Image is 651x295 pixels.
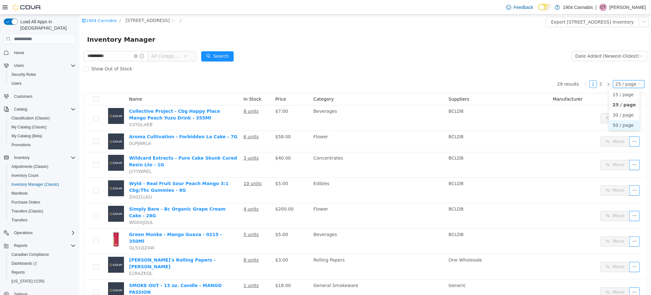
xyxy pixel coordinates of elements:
[11,142,31,147] span: Promotions
[11,92,76,100] span: Customers
[521,222,550,232] button: icon: swapMove
[527,68,531,72] i: icon: right
[11,154,76,162] span: Inventory
[559,2,569,12] button: icon: ellipsis
[6,123,78,132] button: My Catalog (Classic)
[9,216,76,224] span: Transfers
[196,119,211,125] span: $58.00
[11,279,45,284] span: [US_STATE] CCRS
[60,39,65,44] i: icon: info-circle
[164,82,182,87] span: In Stock
[6,162,78,171] button: Adjustments (Classic)
[14,63,24,68] span: Users
[369,119,384,125] span: BCLDB
[2,4,6,8] i: icon: shop
[6,259,78,268] a: Dashboards
[13,4,41,11] img: Cova
[50,94,141,106] a: Collective Project - Cbg Happy Place Mango Peach Yuzu Drink - 355Ml
[50,256,73,261] span: E2RAZKQL
[9,269,76,276] span: Reports
[9,123,76,131] span: My Catalog (Classic)
[29,217,45,233] img: Green Monke - Mango Guava - 0215 - 350Ml hero shot
[9,207,76,215] span: Transfers (Classic)
[9,114,52,122] a: Classification (Classic)
[11,242,30,249] button: Reports
[525,66,533,73] li: Next Page
[529,75,560,85] li: 15 / page
[9,181,62,188] a: Inventory Manager (Classic)
[231,91,367,116] td: Beverages
[29,191,45,207] img: Simply Bare - Bc Organic Grape Cream Cake - 28G placeholder
[11,48,76,56] span: Home
[521,171,550,181] button: icon: swapMove
[11,182,59,187] span: Inventory Manager (Classic)
[9,141,76,149] span: Promotions
[521,98,550,109] button: icon: swapMove
[369,243,402,248] span: One Wholesale
[9,251,51,258] a: Canadian Compliance
[9,132,76,140] span: My Catalog (Beta)
[9,198,76,206] span: Purchase Orders
[609,4,646,11] p: [PERSON_NAME]
[9,141,33,149] a: Promotions
[11,125,47,130] span: My Catalog (Classic)
[50,243,136,255] a: [PERSON_NAME]'s Rolling Papers - [PERSON_NAME]
[11,116,50,121] span: Classification (Classic)
[473,82,503,87] span: Manufacturer
[6,250,78,259] button: Canadian Compliance
[196,94,209,99] span: $7.00
[11,209,43,214] span: Transfers (Classic)
[1,228,78,237] button: Operations
[11,105,30,113] button: Catalog
[9,198,43,206] a: Purchase Orders
[9,71,38,78] a: Security Roles
[164,94,179,99] u: 8 units
[496,37,559,46] div: Date Added (Newest-Oldest)
[231,189,367,214] td: Flower
[560,40,564,44] i: icon: down
[477,66,499,73] li: 29 results
[29,119,45,135] img: Aroma Cultivation - Forbidden La Cake - 7G placeholder
[29,268,45,284] img: SMOKE OUT - 13 oz. Candle - MANGO PASSION placeholder
[50,82,63,87] span: Name
[196,243,209,248] span: $3.00
[29,93,45,109] img: Collective Project - Cbg Happy Place Mango Peach Yuzu Drink - 355Ml placeholder
[100,4,102,8] span: /
[164,243,179,248] u: 8 units
[11,229,35,237] button: Operations
[14,230,33,235] span: Operations
[550,247,560,257] button: icon: ellipsis
[40,4,41,8] span: /
[6,268,78,277] button: Reports
[521,273,550,283] button: icon: swapMove
[164,217,179,222] u: 5 units
[14,155,30,160] span: Inventory
[514,4,533,11] span: Feedback
[9,172,76,179] span: Inventory Count
[6,132,78,140] button: My Catalog (Beta)
[6,171,78,180] button: Inventory Count
[50,231,75,236] span: GL51QZ4W
[369,82,390,87] span: Suppliers
[558,68,562,72] i: icon: down
[502,66,510,73] li: Previous Page
[9,123,49,131] a: My Catalog (Classic)
[122,37,154,47] button: icon: searchSearch
[29,242,45,258] img: Juicy Jay's Rolling Papers - Mello Mango placeholder
[6,79,78,88] button: Users
[6,114,78,123] button: Classification (Classic)
[2,4,37,8] a: icon: shop1904 Cannabis
[563,4,593,11] p: 1904 Cannabis
[369,268,386,273] span: Generic
[1,153,78,162] button: Inventory
[50,180,72,185] span: ZA02LLKU
[231,138,367,163] td: Concentrates
[29,166,45,182] img: Wyld - Real Fruit Sour Peach Mango 3:1 Cbg:Thc Gummies - 8G placeholder
[9,80,24,87] a: Users
[11,105,76,113] span: Catalog
[9,132,45,140] a: My Catalog (Beta)
[538,4,552,11] input: Dark Mode
[529,85,560,95] li: 25 / page
[529,105,560,116] li: 50 / page
[50,268,142,280] a: SMOKE OUT - 13 oz. Candle - MANGO PASSION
